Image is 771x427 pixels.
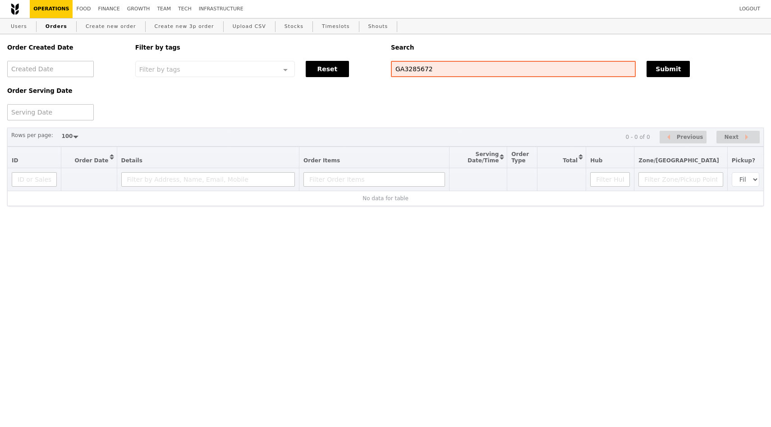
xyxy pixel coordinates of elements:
input: Created Date [7,61,94,77]
span: Order Items [303,157,340,164]
img: Grain logo [11,3,19,15]
span: Next [724,132,739,142]
button: Next [716,131,760,144]
span: Hub [590,157,602,164]
h5: Search [391,44,764,51]
a: Orders [42,18,71,35]
div: 0 - 0 of 0 [625,134,650,140]
h5: Order Serving Date [7,87,124,94]
span: Order Type [511,151,529,164]
input: Filter by Address, Name, Email, Mobile [121,172,295,187]
a: Shouts [365,18,392,35]
span: Previous [677,132,703,142]
span: Details [121,157,142,164]
h5: Filter by tags [135,44,380,51]
a: Upload CSV [229,18,270,35]
button: Submit [647,61,690,77]
input: ID or Salesperson name [12,172,57,187]
button: Previous [660,131,707,144]
span: Filter by tags [139,65,180,73]
input: Serving Date [7,104,94,120]
input: Filter Zone/Pickup Point [638,172,723,187]
input: Search any field [391,61,636,77]
a: Create new order [82,18,140,35]
div: No data for table [12,195,759,202]
span: ID [12,157,18,164]
a: Users [7,18,31,35]
input: Filter Hub [590,172,630,187]
a: Create new 3p order [151,18,218,35]
input: Filter Order Items [303,172,445,187]
span: Zone/[GEOGRAPHIC_DATA] [638,157,719,164]
a: Timeslots [318,18,353,35]
button: Reset [306,61,349,77]
label: Rows per page: [11,131,53,140]
span: Pickup? [732,157,755,164]
a: Stocks [281,18,307,35]
h5: Order Created Date [7,44,124,51]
